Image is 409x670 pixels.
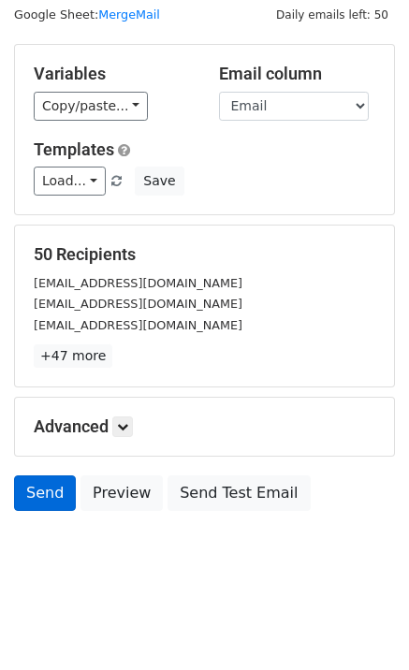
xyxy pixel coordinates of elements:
[14,7,160,22] small: Google Sheet:
[315,580,409,670] iframe: Chat Widget
[98,7,160,22] a: MergeMail
[34,297,242,311] small: [EMAIL_ADDRESS][DOMAIN_NAME]
[34,64,191,84] h5: Variables
[34,318,242,332] small: [EMAIL_ADDRESS][DOMAIN_NAME]
[34,344,112,368] a: +47 more
[34,244,375,265] h5: 50 Recipients
[80,475,163,511] a: Preview
[34,416,375,437] h5: Advanced
[14,475,76,511] a: Send
[34,167,106,196] a: Load...
[168,475,310,511] a: Send Test Email
[219,64,376,84] h5: Email column
[135,167,183,196] button: Save
[34,139,114,159] a: Templates
[34,92,148,121] a: Copy/paste...
[270,5,395,25] span: Daily emails left: 50
[34,276,242,290] small: [EMAIL_ADDRESS][DOMAIN_NAME]
[270,7,395,22] a: Daily emails left: 50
